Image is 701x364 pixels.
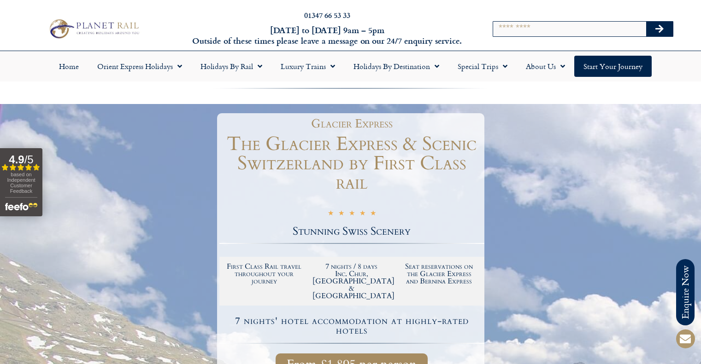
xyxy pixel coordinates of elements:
[349,209,355,220] i: ★
[304,10,350,20] a: 01347 66 53 33
[5,56,696,77] nav: Menu
[189,25,465,46] h6: [DATE] to [DATE] 9am – 5pm Outside of these times please leave a message on our 24/7 enquiry serv...
[219,226,484,237] h2: Stunning Swiss Scenery
[225,263,304,285] h2: First Class Rail travel throughout your journey
[219,134,484,192] h1: The Glacier Express & Scenic Switzerland by First Class rail
[448,56,517,77] a: Special Trips
[344,56,448,77] a: Holidays by Destination
[574,56,652,77] a: Start your Journey
[46,17,141,40] img: Planet Rail Train Holidays Logo
[191,56,271,77] a: Holidays by Rail
[328,209,334,220] i: ★
[221,316,483,335] h4: 7 nights' hotel accommodation at highly-rated hotels
[359,209,365,220] i: ★
[312,263,391,300] h2: 7 nights / 8 days Inc. Chur, [GEOGRAPHIC_DATA] & [GEOGRAPHIC_DATA]
[271,56,344,77] a: Luxury Trains
[370,209,376,220] i: ★
[646,22,673,36] button: Search
[224,118,480,130] h1: Glacier Express
[88,56,191,77] a: Orient Express Holidays
[517,56,574,77] a: About Us
[328,208,376,220] div: 5/5
[50,56,88,77] a: Home
[338,209,344,220] i: ★
[400,263,478,285] h2: Seat reservations on the Glacier Express and Bernina Express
